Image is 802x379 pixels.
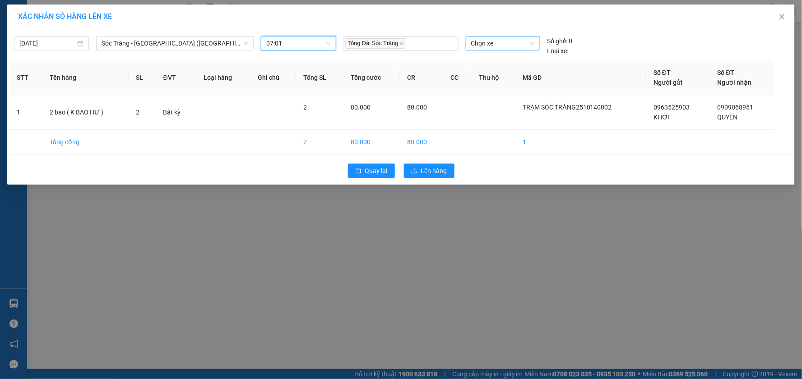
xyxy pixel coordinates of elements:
[516,60,647,95] th: Mã GD
[399,41,404,46] span: close
[58,5,120,24] strong: XE KHÁCH MỸ DUYÊN
[471,37,535,50] span: Chọn xe
[365,166,388,176] span: Quay lại
[407,104,427,111] span: 80.000
[345,38,406,49] span: Tổng Đài Sóc Trăng
[19,38,75,48] input: 14/10/2025
[411,168,417,175] span: upload
[296,130,343,155] td: 2
[547,46,569,56] span: Loại xe:
[156,95,197,130] td: Bất kỳ
[718,114,738,121] span: QUYÊN
[196,60,250,95] th: Loại hàng
[250,60,296,95] th: Ghi chú
[42,95,129,130] td: 2 bao ( K BAO HƯ )
[404,164,454,178] button: uploadLên hàng
[4,62,93,95] span: Gửi:
[654,69,671,76] span: Số ĐT
[654,104,690,111] span: 0963525903
[400,130,443,155] td: 80.000
[355,168,362,175] span: rollback
[134,11,173,28] p: Ngày giờ in:
[4,62,93,95] span: Trạm Sóc Trăng
[718,69,735,76] span: Số ĐT
[443,60,472,95] th: CC
[9,95,42,130] td: 1
[136,109,139,116] span: 2
[351,104,371,111] span: 80.000
[53,28,117,35] span: TP.HCM -SÓC TRĂNG
[547,36,568,46] span: Số ghế:
[421,166,447,176] span: Lên hàng
[779,13,786,20] span: close
[547,36,573,46] div: 0
[296,60,343,95] th: Tổng SL
[472,60,515,95] th: Thu hộ
[516,130,647,155] td: 1
[718,79,752,86] span: Người nhận
[343,60,400,95] th: Tổng cước
[266,37,330,50] span: 07:01
[303,104,307,111] span: 2
[102,37,248,50] span: Sóc Trăng - Sài Gòn (Hàng)
[348,164,395,178] button: rollbackQuay lại
[523,104,612,111] span: TRẠM SÓC TRĂNG2510140002
[343,130,400,155] td: 80.000
[9,60,42,95] th: STT
[42,130,129,155] td: Tổng cộng
[129,60,156,95] th: SL
[156,60,197,95] th: ĐVT
[400,60,443,95] th: CR
[654,79,682,86] span: Người gửi
[654,114,670,121] span: KHỞI
[770,5,795,30] button: Close
[42,60,129,95] th: Tên hàng
[718,104,754,111] span: 0909068951
[52,37,125,47] strong: PHIẾU GỬI HÀNG
[134,19,173,28] span: [DATE]
[18,12,112,21] span: XÁC NHẬN SỐ HÀNG LÊN XE
[243,41,249,46] span: down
